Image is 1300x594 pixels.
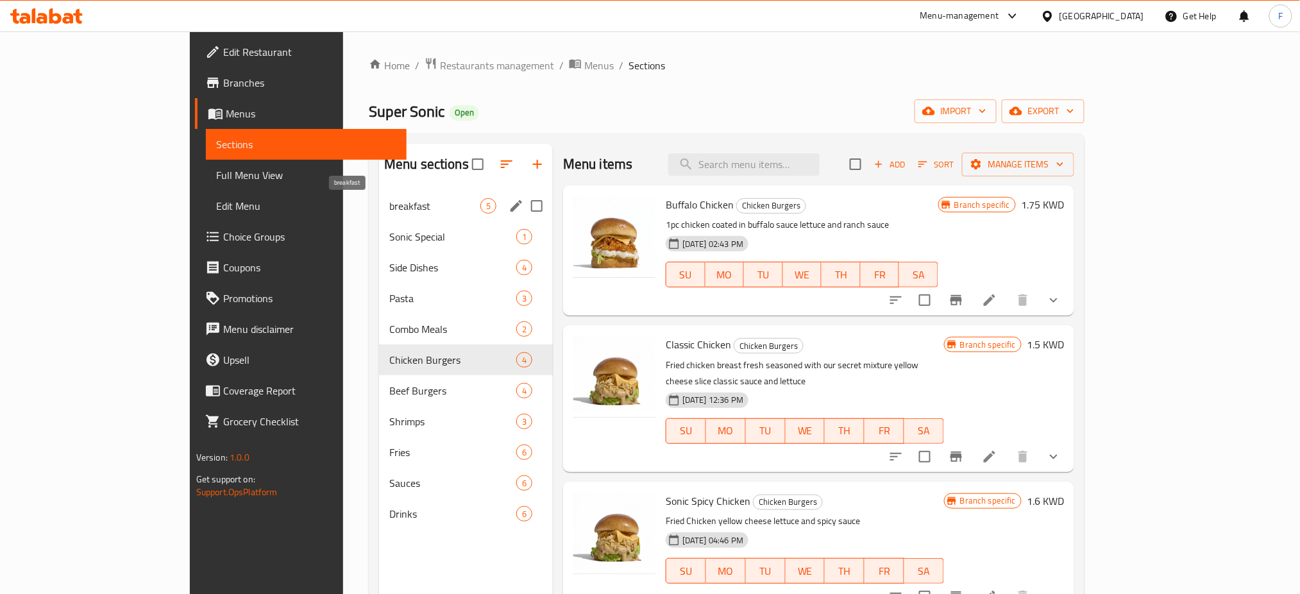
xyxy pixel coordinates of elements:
[389,506,516,522] span: Drinks
[216,137,397,152] span: Sections
[195,37,407,67] a: Edit Restaurant
[379,185,553,534] nav: Menu sections
[379,375,553,406] div: Beef Burgers4
[223,44,397,60] span: Edit Restaurant
[746,418,786,444] button: TU
[870,421,899,440] span: FR
[909,421,939,440] span: SA
[389,383,516,398] span: Beef Burgers
[865,558,904,584] button: FR
[516,475,532,491] div: items
[389,414,516,429] div: Shrimps
[881,285,911,316] button: sort-choices
[230,449,249,466] span: 1.0.0
[206,129,407,160] a: Sections
[751,421,781,440] span: TU
[516,291,532,306] div: items
[569,57,614,74] a: Menus
[910,155,962,174] span: Sort items
[573,196,655,278] img: Buffalo Chicken
[379,498,553,529] div: Drinks6
[1278,9,1283,23] span: F
[918,157,954,172] span: Sort
[754,495,822,509] span: Chicken Burgers
[925,103,986,119] span: import
[1059,9,1144,23] div: [GEOGRAPHIC_DATA]
[379,221,553,252] div: Sonic Special1
[668,153,820,176] input: search
[1021,196,1064,214] h6: 1.75 KWD
[206,191,407,221] a: Edit Menu
[481,200,496,212] span: 5
[1027,492,1064,510] h6: 1.6 KWD
[705,262,745,287] button: MO
[982,449,997,464] a: Edit menu item
[389,352,516,368] div: Chicken Burgers
[671,421,701,440] span: SU
[666,491,750,511] span: Sonic Spicy Chicken
[825,418,865,444] button: TH
[379,283,553,314] div: Pasta3
[666,195,734,214] span: Buffalo Chicken
[972,157,1064,173] span: Manage items
[517,446,532,459] span: 6
[425,57,554,74] a: Restaurants management
[389,229,516,244] span: Sonic Special
[677,394,748,406] span: [DATE] 12:36 PM
[706,418,746,444] button: MO
[195,375,407,406] a: Coverage Report
[666,262,705,287] button: SU
[861,262,900,287] button: FR
[982,293,997,308] a: Edit menu item
[195,406,407,437] a: Grocery Checklist
[866,266,895,284] span: FR
[450,105,479,121] div: Open
[830,562,859,581] span: TH
[911,443,938,470] span: Select to update
[842,151,869,178] span: Select section
[389,198,480,214] span: breakfast
[389,475,516,491] span: Sauces
[223,383,397,398] span: Coverage Report
[389,445,516,460] span: Fries
[737,198,806,213] span: Chicken Burgers
[196,449,228,466] span: Version:
[904,266,933,284] span: SA
[516,352,532,368] div: items
[389,260,516,275] span: Side Dishes
[195,314,407,344] a: Menu disclaimer
[517,262,532,274] span: 4
[223,321,397,337] span: Menu disclaimer
[666,335,731,354] span: Classic Chicken
[379,314,553,344] div: Combo Meals2
[788,266,817,284] span: WE
[904,558,944,584] button: SA
[464,151,491,178] span: Select all sections
[226,106,397,121] span: Menus
[629,58,665,73] span: Sections
[573,492,655,574] img: Sonic Spicy Chicken
[369,57,1085,74] nav: breadcrumb
[440,58,554,73] span: Restaurants management
[516,229,532,244] div: items
[196,471,255,488] span: Get support on:
[379,406,553,437] div: Shrimps3
[941,441,972,472] button: Branch-specific-item
[516,506,532,522] div: items
[666,418,706,444] button: SU
[666,513,944,529] p: Fried Chicken yellow cheese lettuce and spicy sauce
[516,260,532,275] div: items
[671,266,700,284] span: SU
[736,198,806,214] div: Chicken Burgers
[450,107,479,118] span: Open
[584,58,614,73] span: Menus
[1046,449,1061,464] svg: Show Choices
[619,58,623,73] li: /
[749,266,778,284] span: TU
[955,339,1021,351] span: Branch specific
[791,562,820,581] span: WE
[825,558,865,584] button: TH
[786,558,825,584] button: WE
[516,445,532,460] div: items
